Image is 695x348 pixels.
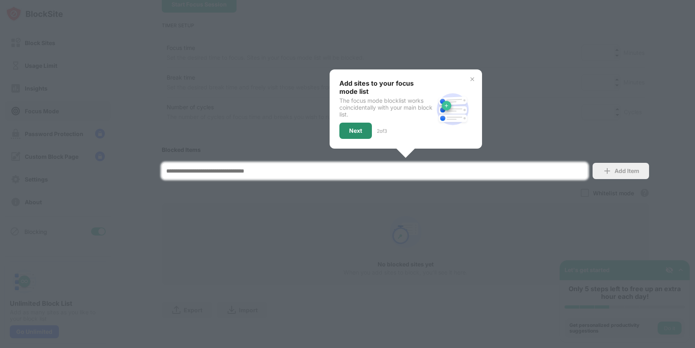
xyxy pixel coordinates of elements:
[349,128,362,134] div: Next
[615,168,639,174] div: Add Item
[339,79,433,95] div: Add sites to your focus mode list
[339,97,433,118] div: The focus mode blocklist works coincidentally with your main block list.
[433,90,472,129] img: block-site.svg
[469,76,476,82] img: x-button.svg
[377,128,387,134] div: 2 of 3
